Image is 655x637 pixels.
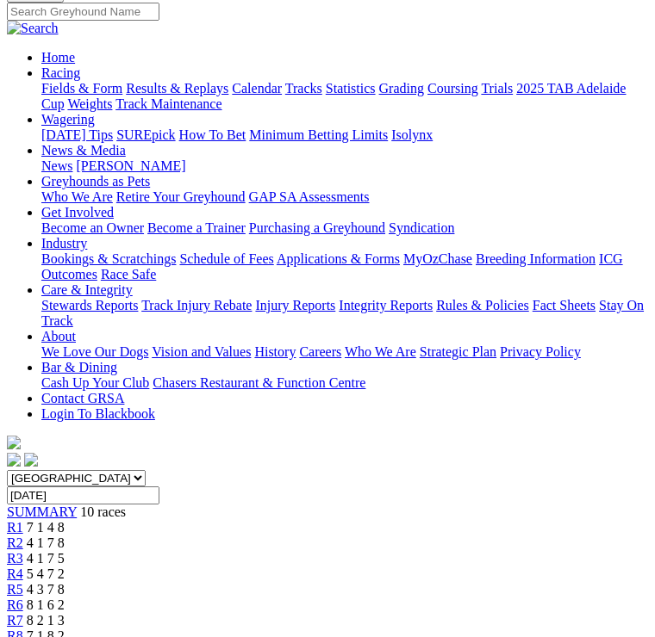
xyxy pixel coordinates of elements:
a: Bookings & Scratchings [41,251,176,266]
a: Bar & Dining [41,360,117,374]
a: Greyhounds as Pets [41,174,150,189]
a: R7 [7,613,23,628]
span: 4 3 7 8 [27,582,65,597]
a: Home [41,50,75,65]
a: Contact GRSA [41,391,124,405]
a: Who We Are [345,344,416,359]
a: Retire Your Greyhound [116,189,246,204]
a: Schedule of Fees [179,251,273,266]
span: 8 2 1 3 [27,613,65,628]
a: Grading [379,81,424,96]
a: Who We Are [41,189,113,204]
a: R3 [7,551,23,566]
span: 5 4 7 2 [27,566,65,581]
a: Chasers Restaurant & Function Centre [153,375,365,390]
a: SUREpick [116,127,175,142]
a: Applications & Forms [277,251,400,266]
a: [PERSON_NAME] [76,158,185,173]
a: Calendar [232,81,282,96]
a: History [254,344,296,359]
a: SUMMARY [7,504,77,519]
a: How To Bet [179,127,246,142]
a: GAP SA Assessments [249,189,370,204]
a: Become an Owner [41,220,144,235]
div: Greyhounds as Pets [41,189,648,205]
a: Results & Replays [126,81,228,96]
div: About [41,344,648,360]
a: R2 [7,535,23,550]
a: Race Safe [101,267,156,281]
input: Select date [7,486,159,504]
a: Fact Sheets [533,298,596,312]
div: Bar & Dining [41,375,648,391]
a: News & Media [41,143,126,158]
a: About [41,329,76,343]
a: ICG Outcomes [41,251,623,281]
img: twitter.svg [24,453,38,467]
div: Industry [41,251,648,282]
span: 10 races [80,504,126,519]
a: We Love Our Dogs [41,344,148,359]
a: Minimum Betting Limits [249,127,388,142]
a: Careers [299,344,341,359]
a: Rules & Policies [436,298,529,312]
span: 4 1 7 8 [27,535,65,550]
a: Care & Integrity [41,282,133,297]
div: Wagering [41,127,648,143]
a: MyOzChase [403,251,472,266]
a: Integrity Reports [339,298,433,312]
a: [DATE] Tips [41,127,113,142]
a: Breeding Information [476,251,596,266]
a: Fields & Form [41,81,122,96]
a: Vision and Values [152,344,251,359]
a: Statistics [326,81,376,96]
a: Trials [481,81,513,96]
span: 7 1 4 8 [27,520,65,535]
a: Injury Reports [255,298,335,312]
a: Stay On Track [41,298,644,328]
a: Get Involved [41,205,114,220]
a: R4 [7,566,23,581]
a: R1 [7,520,23,535]
a: Racing [41,65,80,80]
div: News & Media [41,158,648,174]
a: Track Injury Rebate [141,298,252,312]
a: Syndication [389,220,454,235]
a: R5 [7,582,23,597]
a: Stewards Reports [41,298,138,312]
a: Tracks [285,81,322,96]
a: Coursing [427,81,478,96]
div: Get Involved [41,220,648,236]
a: R6 [7,597,23,612]
a: Login To Blackbook [41,406,155,421]
a: Become a Trainer [147,220,246,235]
a: Privacy Policy [500,344,581,359]
a: Industry [41,236,87,250]
span: 8 1 6 2 [27,597,65,612]
a: Strategic Plan [420,344,496,359]
a: Purchasing a Greyhound [249,220,385,235]
a: Cash Up Your Club [41,375,149,390]
input: Search [7,3,159,21]
a: Wagering [41,112,95,127]
a: Isolynx [391,127,433,142]
a: News [41,158,72,173]
span: 4 1 7 5 [27,551,65,566]
div: Care & Integrity [41,298,648,329]
div: Racing [41,81,648,112]
img: logo-grsa-white.png [7,436,21,449]
a: Weights [67,96,112,111]
img: facebook.svg [7,453,21,467]
a: Track Maintenance [115,96,221,111]
img: Search [7,21,59,36]
a: 2025 TAB Adelaide Cup [41,81,626,111]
